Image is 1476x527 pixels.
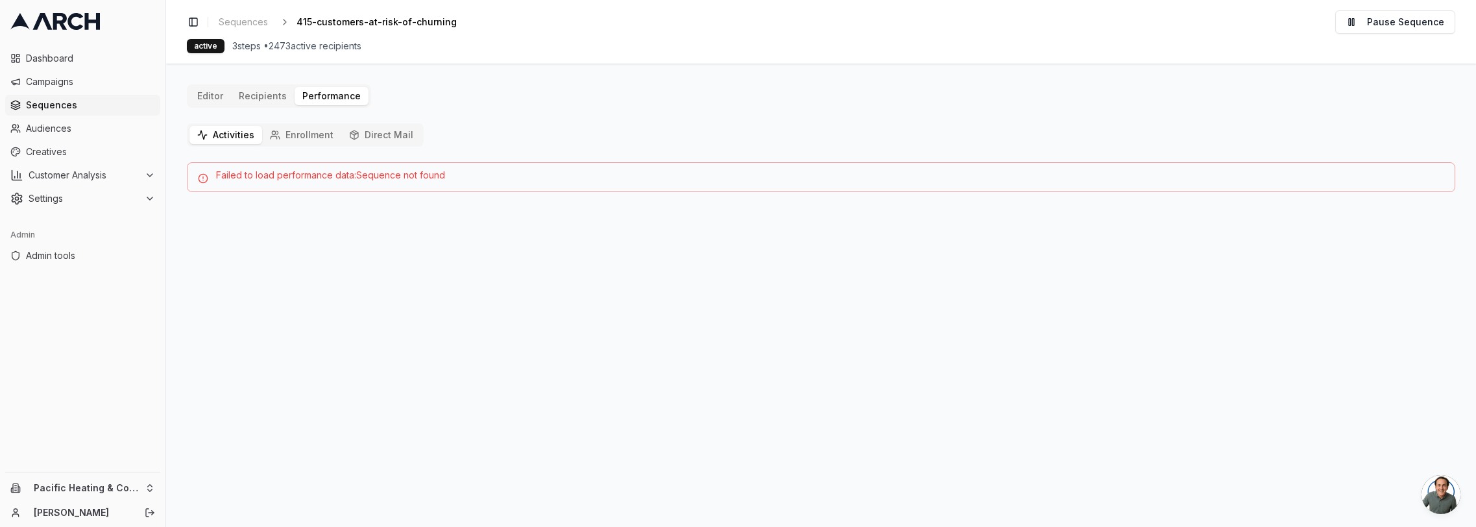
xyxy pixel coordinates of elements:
button: Settings [5,188,160,209]
a: Audiences [5,118,160,139]
a: Sequences [5,95,160,116]
span: Sequences [26,99,155,112]
button: Editor [189,87,231,105]
button: Pause Sequence [1335,10,1455,34]
span: Admin tools [26,249,155,262]
a: Creatives [5,141,160,162]
button: Customer Analysis [5,165,160,186]
nav: breadcrumb [213,13,478,31]
button: Enrollment [262,126,341,144]
div: active [187,39,224,53]
span: 415-customers-at-risk-of-churning [296,16,457,29]
span: 3 steps • 2473 active recipients [232,40,361,53]
div: Failed to load performance data: Sequence not found [198,169,1444,182]
button: Recipients [231,87,295,105]
a: Dashboard [5,48,160,69]
div: Admin [5,225,160,245]
span: Audiences [26,122,155,135]
span: Sequences [219,16,268,29]
a: Sequences [213,13,273,31]
button: Performance [295,87,369,105]
span: Pacific Heating & Cooling [34,482,139,494]
div: Open chat [1422,475,1460,514]
button: Pacific Heating & Cooling [5,478,160,498]
span: Dashboard [26,52,155,65]
button: Activities [189,126,262,144]
a: Admin tools [5,245,160,266]
a: [PERSON_NAME] [34,506,130,519]
span: Settings [29,192,139,205]
span: Campaigns [26,75,155,88]
span: Customer Analysis [29,169,139,182]
a: Campaigns [5,71,160,92]
span: Creatives [26,145,155,158]
button: Direct Mail [341,126,421,144]
button: Log out [141,504,159,522]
